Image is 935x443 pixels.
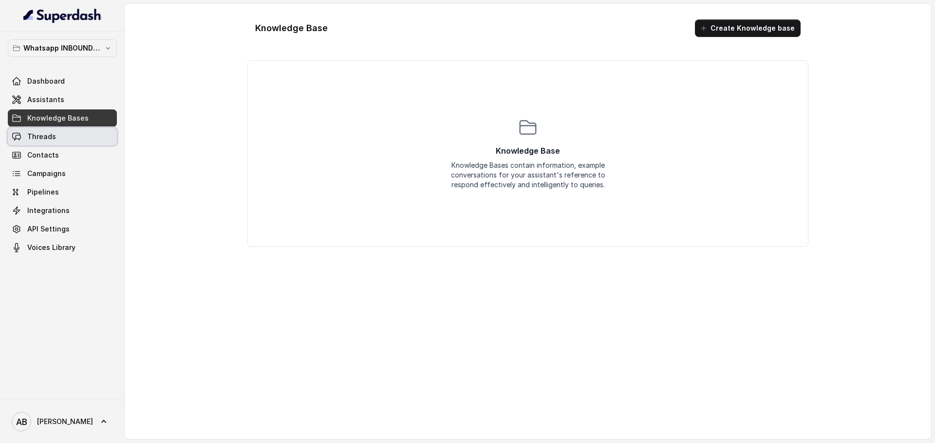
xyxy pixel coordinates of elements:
[496,145,560,157] p: Knowledge Base
[27,95,64,105] span: Assistants
[27,224,70,234] span: API Settings
[8,165,117,182] a: Campaigns
[27,132,56,142] span: Threads
[27,150,59,160] span: Contacts
[8,109,117,127] a: Knowledge Bases
[27,169,66,178] span: Campaigns
[8,408,117,435] a: [PERSON_NAME]
[23,42,101,54] p: Whatsapp INBOUND Workspace
[8,183,117,201] a: Pipelines
[8,39,117,57] button: Whatsapp INBOUND Workspace
[8,128,117,145] a: Threads
[27,243,75,252] span: Voices Library
[8,239,117,256] a: Voices Library
[695,19,801,37] button: Create Knowledge base
[8,220,117,238] a: API Settings
[8,202,117,219] a: Integrations
[16,417,27,427] text: AB
[255,20,328,36] h1: Knowledge Base
[23,8,102,23] img: light.svg
[8,72,117,90] a: Dashboard
[8,91,117,108] a: Assistants
[27,113,89,123] span: Knowledge Bases
[27,206,70,215] span: Integrations
[8,146,117,164] a: Contacts
[450,160,606,190] div: Knowledge Bases contain information, example conversations for your assistant's reference to resp...
[37,417,93,426] span: [PERSON_NAME]
[27,187,59,197] span: Pipelines
[27,76,65,86] span: Dashboard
